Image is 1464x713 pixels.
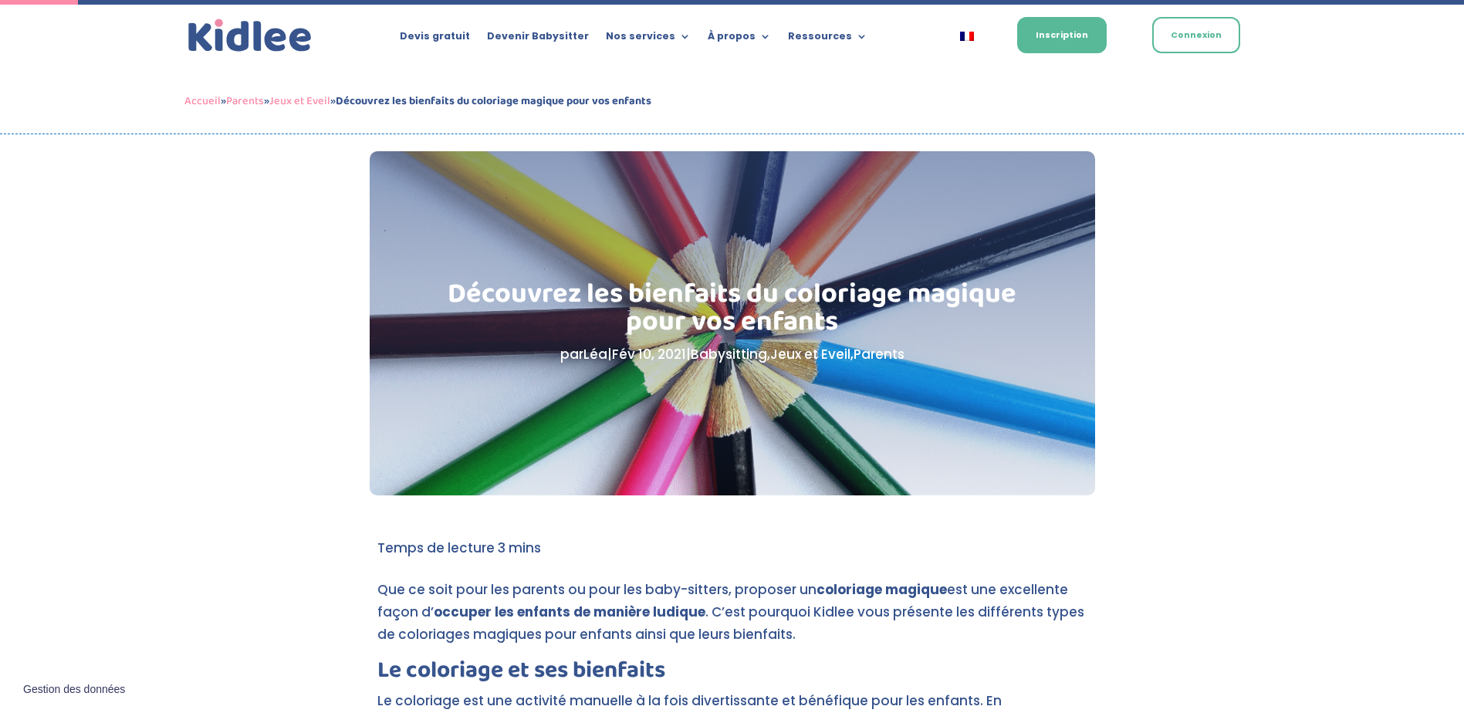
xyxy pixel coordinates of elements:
a: Parents [854,345,904,363]
strong: occuper les enfants de manière ludique [434,603,705,621]
button: Gestion des données [14,674,134,706]
p: par | | , , [447,343,1017,366]
strong: coloriage magique [817,580,947,599]
span: Gestion des données [23,683,125,697]
a: Jeux et Eveil [770,345,850,363]
p: Que ce soit pour les parents ou pour les baby-sitters, proposer un est une excellente façon d’ . ... [377,579,1087,659]
h1: Découvrez les bienfaits du coloriage magique pour vos enfants [447,280,1017,343]
span: Fév 10, 2021 [612,345,686,363]
h2: Le coloriage et ses bienfaits [377,659,1087,690]
a: Léa [583,345,607,363]
a: Babysitting [691,345,767,363]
